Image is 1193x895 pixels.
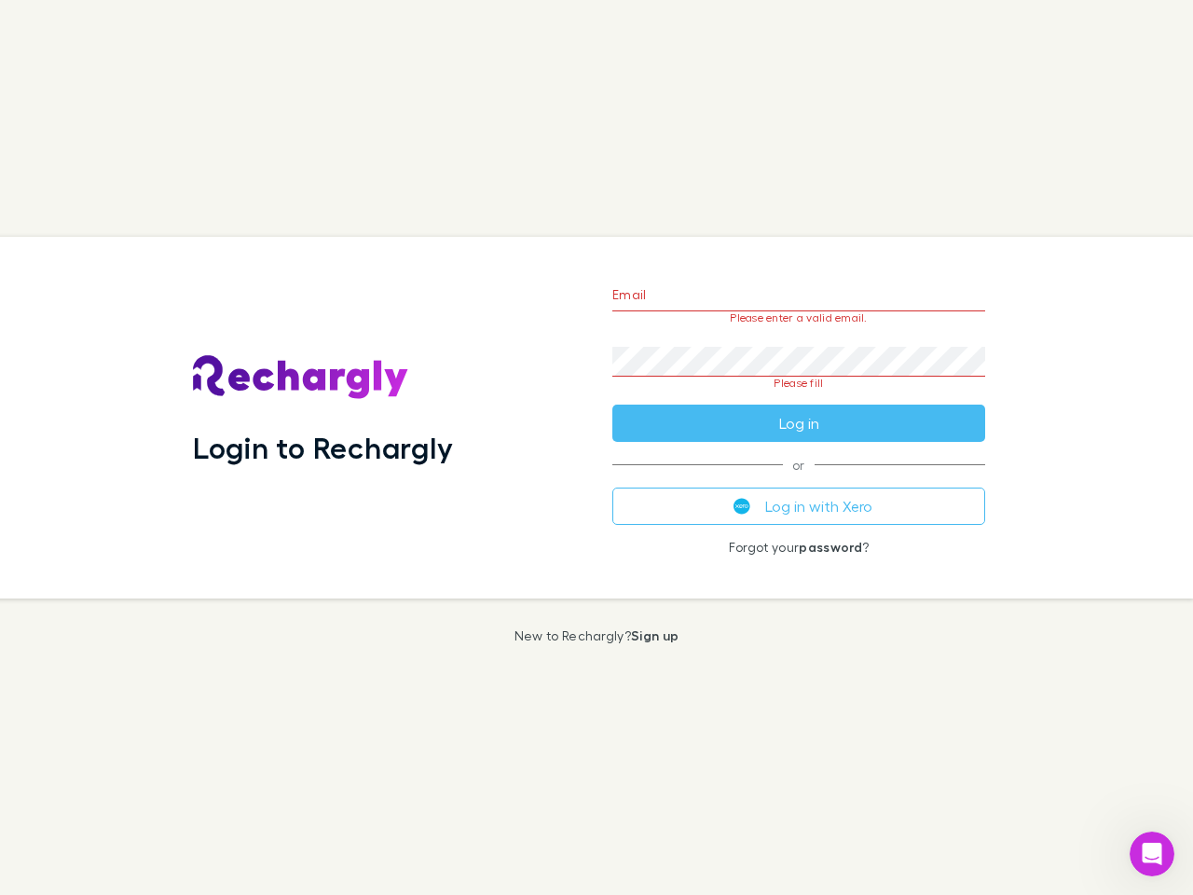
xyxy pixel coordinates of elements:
[193,355,409,400] img: Rechargly's Logo
[514,628,679,643] p: New to Rechargly?
[612,377,985,390] p: Please fill
[612,540,985,555] p: Forgot your ?
[612,488,985,525] button: Log in with Xero
[631,627,679,643] a: Sign up
[799,539,862,555] a: password
[612,405,985,442] button: Log in
[1130,832,1174,876] iframe: Intercom live chat
[193,430,453,465] h1: Login to Rechargly
[612,464,985,465] span: or
[734,498,750,515] img: Xero's logo
[612,311,985,324] p: Please enter a valid email.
